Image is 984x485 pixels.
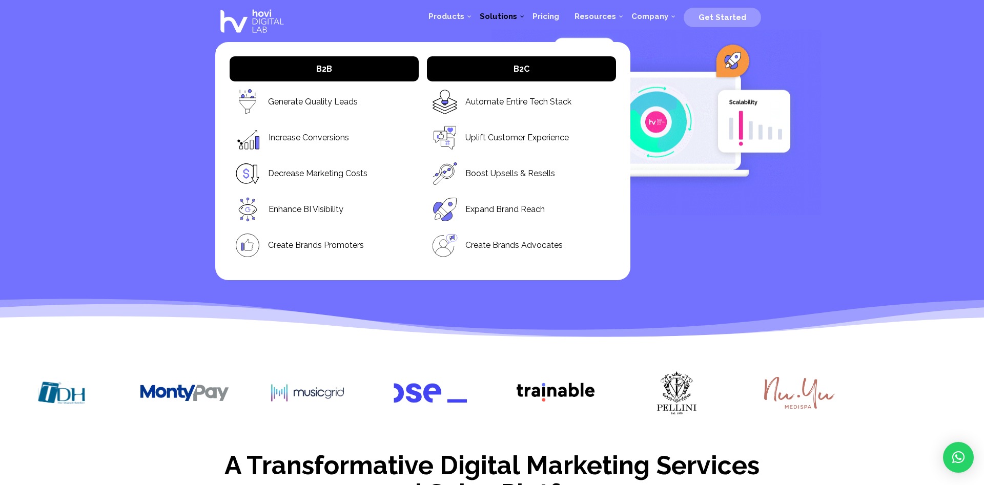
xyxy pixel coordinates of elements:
[465,239,563,251] a: Create Brands Advocates
[427,56,616,87] a: B2C
[624,1,676,32] a: Company
[465,132,569,143] a: Uplift Customer Experience
[421,1,472,32] a: Products
[465,203,545,215] a: Expand Brand Reach
[567,1,624,32] a: Resources
[480,12,517,21] span: Solutions
[575,12,616,21] span: Resources
[525,1,567,32] a: Pricing
[268,167,367,179] a: Decrease Marketing Costs
[514,64,529,74] span: B2C
[269,203,343,215] a: Enhance BI Visibility
[230,56,419,87] a: B2B
[684,9,761,24] a: Get Started
[491,30,821,215] img: Digital Marketing Services
[316,64,332,74] span: B2B
[465,167,555,179] a: Boost Upsells & Resells
[428,12,464,21] span: Products
[699,13,746,22] span: Get Started
[631,12,668,21] span: Company
[472,1,525,32] a: Solutions
[268,239,364,251] a: Create Brands Promoters
[532,12,559,21] span: Pricing
[465,96,571,108] a: Automate Entire Tech Stack
[269,132,349,143] a: Increase Conversions
[268,96,358,108] a: Generate Quality Leads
